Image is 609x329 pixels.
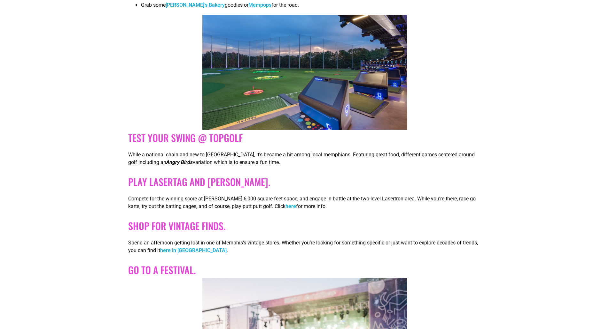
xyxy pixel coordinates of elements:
[128,151,481,166] p: While a national chain and new to [GEOGRAPHIC_DATA], it’s became a hit among local memphians. Fea...
[128,175,270,189] a: Play Lasertag and [PERSON_NAME].
[141,1,481,13] li: Grab some goodies or for the road.
[128,131,243,145] a: TEST YOUR SWING @ TOPGOLF
[128,239,481,254] p: Spend an afternoon getting lost in one of Memphis’s vintage stores. Whether you’re looking for so...
[128,195,481,210] p: Compete for the winning score at [PERSON_NAME] 6,000 square feet space, and engage in battle at t...
[166,2,225,8] a: [PERSON_NAME]’s Bakery
[128,219,226,233] a: Shop for Vintage Finds.
[128,264,481,276] h2: Go to a Festival.
[166,159,193,165] strong: Angry Birds
[285,203,296,209] a: here
[248,2,271,8] a: Mempops
[160,247,227,253] a: here in [GEOGRAPHIC_DATA]
[202,15,407,130] img: A modern driving range in Memphis equipped with targets, artificial turf, and individual player b...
